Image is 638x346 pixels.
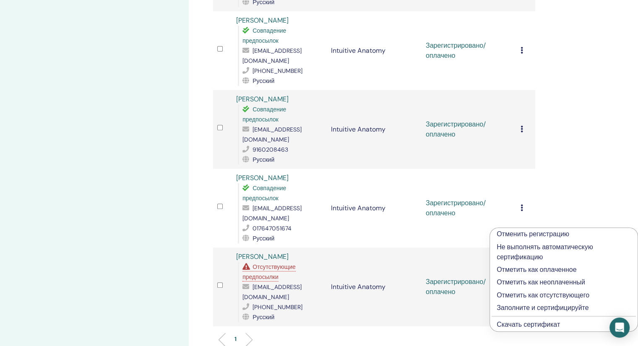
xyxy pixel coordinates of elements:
[242,47,302,65] span: [EMAIL_ADDRESS][DOMAIN_NAME]
[497,277,631,287] p: Отметить как неоплаченный
[253,225,292,232] span: 017647051674
[242,106,286,123] span: Совпадение предпосылок
[236,173,289,182] a: [PERSON_NAME]
[253,67,302,75] span: [PHONE_NUMBER]
[609,318,630,338] div: Open Intercom Messenger
[497,265,631,275] p: Отметить как оплаченное
[327,248,422,326] td: Intuitive Anatomy
[253,77,274,85] span: Русский
[242,283,302,301] span: [EMAIL_ADDRESS][DOMAIN_NAME]
[242,126,302,143] span: [EMAIL_ADDRESS][DOMAIN_NAME]
[253,313,274,321] span: Русский
[242,184,286,202] span: Совпадение предпосылок
[242,263,296,281] span: Отсутствующие предпосылки
[253,235,274,242] span: Русский
[236,16,289,25] a: [PERSON_NAME]
[497,229,631,239] p: Отменить регистрацию
[497,242,631,262] p: Не выполнять автоматическую сертификацию
[327,90,422,169] td: Intuitive Anatomy
[497,303,631,313] p: Заполните и сертифицируйте
[327,169,422,248] td: Intuitive Anatomy
[497,320,560,329] a: Скачать сертификат
[253,146,288,153] span: 9160208463
[242,204,302,222] span: [EMAIL_ADDRESS][DOMAIN_NAME]
[242,27,286,44] span: Совпадение предпосылок
[253,303,302,311] span: [PHONE_NUMBER]
[497,290,631,300] p: Отметить как отсутствующего
[253,156,274,163] span: Русский
[236,252,289,261] a: [PERSON_NAME]
[234,335,237,343] p: 1
[236,95,289,103] a: [PERSON_NAME]
[327,11,422,90] td: Intuitive Anatomy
